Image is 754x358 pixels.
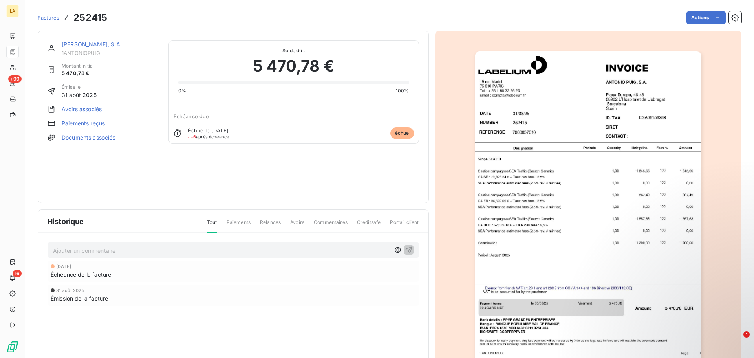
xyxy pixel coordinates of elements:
span: 31 août 2025 [56,288,84,293]
span: 5 470,78 € [62,70,94,77]
span: J+6 [188,134,196,140]
span: après échéance [188,134,229,139]
span: 5 470,78 € [253,54,334,78]
a: Paiements reçus [62,119,105,127]
span: Échéance due [174,113,209,119]
span: Montant initial [62,62,94,70]
iframe: Intercom live chat [727,331,746,350]
span: Émise le [62,84,97,91]
span: Paiements [227,219,251,232]
span: 31 août 2025 [62,91,97,99]
span: Avoirs [290,219,304,232]
span: Échue le [DATE] [188,127,229,134]
span: 0% [178,87,186,94]
span: Relances [260,219,281,232]
a: [PERSON_NAME], S.A. [62,41,122,48]
span: 100% [396,87,409,94]
img: Logo LeanPay [6,341,19,353]
iframe: Intercom notifications message [597,282,754,337]
span: Commentaires [314,219,348,232]
span: Échéance de la facture [51,270,111,279]
span: Portail client [390,219,419,232]
h3: 252415 [73,11,107,25]
a: Documents associés [62,134,115,141]
a: Avoirs associés [62,105,102,113]
span: Historique [48,216,84,227]
a: Factures [38,14,59,22]
span: Solde dû : [178,47,409,54]
button: Actions [686,11,726,24]
span: [DATE] [56,264,71,269]
span: Émission de la facture [51,294,108,303]
div: LA [6,5,19,17]
span: 1 [743,331,750,338]
span: Tout [207,219,217,233]
span: Factures [38,15,59,21]
span: échue [390,127,414,139]
span: Creditsafe [357,219,381,232]
span: 1ANTONIOPUIG [62,50,159,56]
span: 16 [13,270,22,277]
span: +99 [8,75,22,83]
